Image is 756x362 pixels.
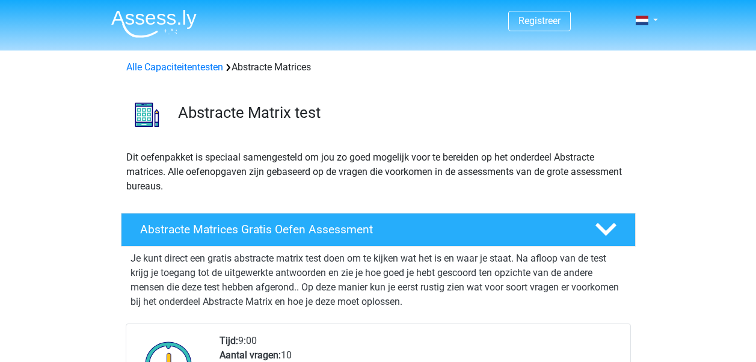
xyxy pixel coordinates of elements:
a: Abstracte Matrices Gratis Oefen Assessment [116,213,641,247]
b: Tijd: [220,335,238,346]
img: Assessly [111,10,197,38]
p: Dit oefenpakket is speciaal samengesteld om jou zo goed mogelijk voor te bereiden op het onderdee... [126,150,630,194]
a: Alle Capaciteitentesten [126,61,223,73]
b: Aantal vragen: [220,349,281,361]
a: Registreer [518,15,561,26]
h4: Abstracte Matrices Gratis Oefen Assessment [140,222,576,236]
img: abstracte matrices [121,89,173,140]
p: Je kunt direct een gratis abstracte matrix test doen om te kijken wat het is en waar je staat. Na... [131,251,626,309]
h3: Abstracte Matrix test [178,103,626,122]
div: Abstracte Matrices [121,60,635,75]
